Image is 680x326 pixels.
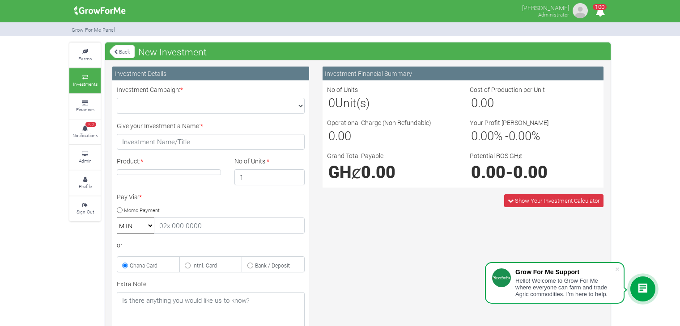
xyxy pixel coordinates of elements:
[538,11,569,18] small: Administrator
[328,95,335,110] span: 0
[591,2,609,22] i: Notifications
[154,217,305,234] input: 02x 000 0000
[69,94,101,119] a: Finances
[327,118,431,127] label: Operational Charge (Non Refundable)
[470,151,522,160] label: Potential ROS GHȼ
[117,156,143,166] label: Product:
[110,44,135,59] a: Back
[327,151,383,160] label: Grand Total Payable
[117,207,123,213] input: Momo Payment
[122,263,128,268] input: Ghana Card
[69,43,101,67] a: Farms
[328,128,351,143] span: 0.00
[591,8,609,17] a: 100
[71,2,129,20] img: growforme image
[117,240,305,250] div: or
[471,129,598,143] h3: % - %
[361,161,395,183] span: 0.00
[192,262,217,269] small: Intnl. Card
[72,26,115,33] small: Grow For Me Panel
[76,209,94,215] small: Sign Out
[327,85,358,94] label: No of Units
[85,122,96,127] span: 100
[79,158,92,164] small: Admin
[185,263,191,268] input: Intnl. Card
[69,196,101,221] a: Sign Out
[78,55,92,62] small: Farms
[124,206,160,213] small: Momo Payment
[471,162,598,182] h1: -
[76,106,94,113] small: Finances
[515,268,615,276] div: Grow For Me Support
[515,196,599,205] span: Show Your Investment Calculator
[72,132,98,138] small: Notifications
[323,67,603,80] div: Investment Financial Summary
[117,192,142,201] label: Pay Via:
[509,128,531,143] span: 0.00
[73,81,98,87] small: Investments
[328,96,455,110] h3: Unit(s)
[255,262,290,269] small: Bank / Deposit
[69,120,101,144] a: 100 Notifications
[571,2,589,20] img: growforme image
[247,263,253,268] input: Bank / Deposit
[593,4,607,10] span: 100
[471,128,494,143] span: 0.00
[117,85,183,94] label: Investment Campaign:
[79,183,92,189] small: Profile
[117,279,148,288] label: Extra Note:
[69,145,101,170] a: Admin
[69,171,101,195] a: Profile
[130,262,157,269] small: Ghana Card
[328,162,455,182] h1: GHȼ
[470,85,545,94] label: Cost of Production per Unit
[117,134,305,150] input: Investment Name/Title
[470,118,548,127] label: Your Profit [PERSON_NAME]
[515,277,615,297] div: Hello! Welcome to Grow For Me where everyone can farm and trade Agric commodities. I'm here to help.
[117,121,203,130] label: Give your Investment a Name:
[471,161,506,183] span: 0.00
[112,67,309,80] div: Investment Details
[471,95,494,110] span: 0.00
[522,2,569,13] p: [PERSON_NAME]
[234,156,269,166] label: No of Units:
[513,161,548,183] span: 0.00
[136,43,209,61] span: New Investment
[69,68,101,93] a: Investments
